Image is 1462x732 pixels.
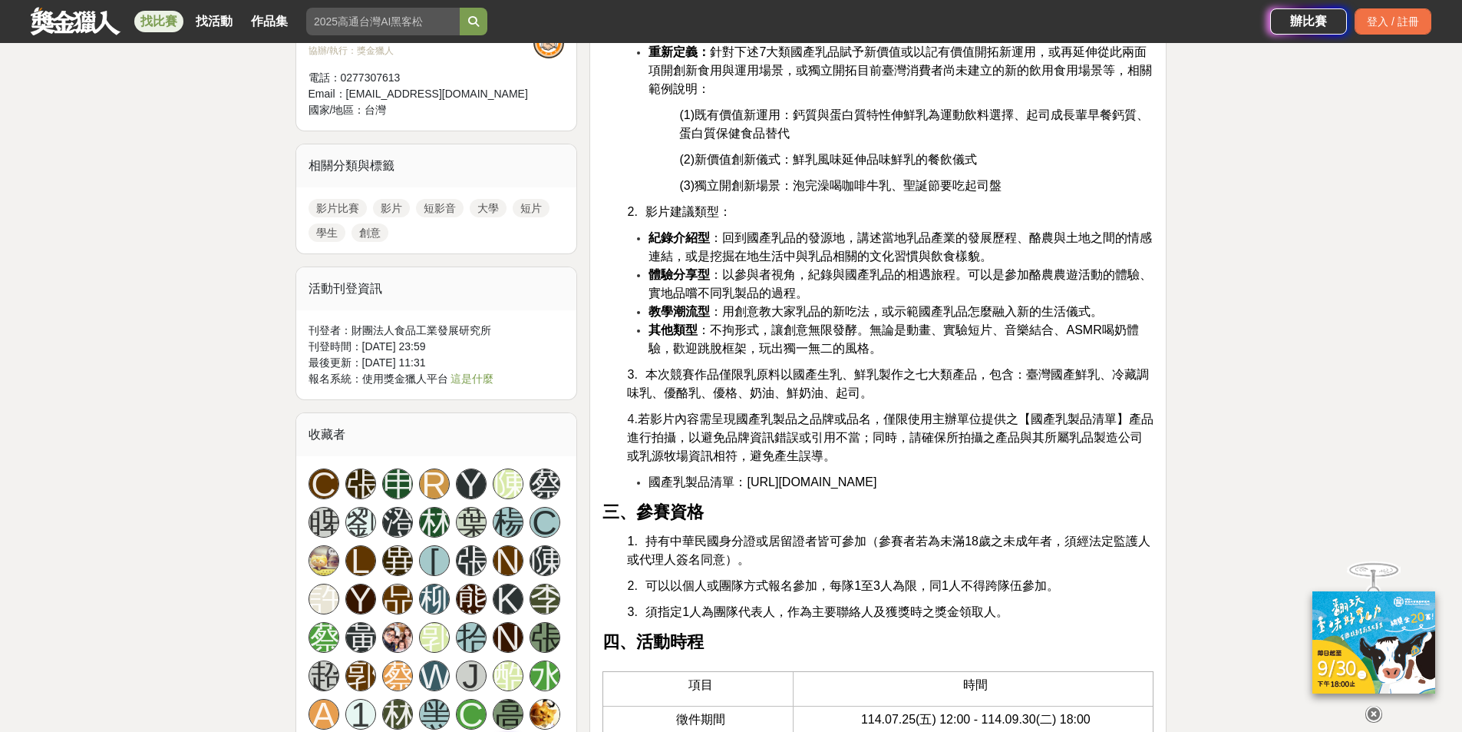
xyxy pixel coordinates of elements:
div: 睥 [309,507,339,538]
span: (3)獨立開創新場景：泡完澡喝咖啡牛乳、聖誕節要吃起司盤 [679,179,1002,192]
a: 申 [382,469,413,499]
div: C [456,699,487,730]
a: Y [456,469,487,499]
a: 品 [382,584,413,614]
a: 郭 [419,622,450,653]
a: 張 [345,469,376,499]
strong: 紀錄介紹型 [648,231,710,244]
a: A [309,699,339,730]
a: 學生 [309,224,345,242]
span: 須指定1人為團隊代表人，作為主要聯絡人及獲獎時之獎金領取人。 [645,605,1008,618]
span: 影片建議類型： [645,205,731,218]
img: Avatar [530,700,559,729]
a: Avatar [530,699,560,730]
a: 陳 [493,469,523,499]
div: 林 [382,699,413,730]
a: 異 [382,545,413,576]
a: 李 [530,584,560,614]
span: 3. [627,605,637,618]
a: 陳 [530,545,560,576]
div: 拾 [456,622,487,653]
a: N [493,622,523,653]
div: Email： [EMAIL_ADDRESS][DOMAIN_NAME] [309,86,534,102]
img: Avatar [383,623,412,652]
span: 】產品進行拍攝，以避免品牌資訊錯誤或引用不當；同時，請確保所拍攝之產品與其所屬乳品製造公司或乳源牧場資訊相符，避免產生誤導。 [627,412,1153,462]
a: 柳 [419,584,450,614]
span: 2. [627,579,637,592]
strong: 其他類型 [648,323,698,336]
a: 高 [493,699,523,730]
div: 活動刊登資訊 [296,267,577,310]
a: W [419,661,450,691]
a: 蔡 [530,469,560,499]
img: Avatar [309,546,338,575]
span: ：用創意教大家乳品的新吃法，或示範國產乳品怎麼融入新的生活儀式。 [648,305,1103,318]
span: 徵件期間 [676,713,725,726]
a: 找比賽 [134,11,183,32]
div: 最後更新： [DATE] 11:31 [309,355,565,371]
a: 黃 [345,622,376,653]
a: R [419,469,450,499]
a: 郭 [345,661,376,691]
div: 1 [345,699,376,730]
a: 短片 [513,199,549,217]
a: 蔡 [309,622,339,653]
strong: 四、活動時程 [602,632,704,651]
span: 收藏者 [309,428,345,441]
a: 這是什麼 [450,373,493,385]
a: L [345,545,376,576]
span: 本次競賽作品僅限乳原料以國產生乳、鮮乳製作之七大類產品，包含：臺灣國產鮮乳、冷藏調味乳、優酪乳、優格、奶油、鮮奶油、起司。 [627,368,1149,399]
a: 作品集 [245,11,294,32]
span: 國產乳製品清單 [1031,412,1117,426]
a: J [456,661,487,691]
a: 澄 [382,507,413,538]
div: 張 [456,545,487,576]
span: (1)既有價值新運用：鈣質與蛋白質特性伸鮮乳為運動飲料選擇、起司成長輩早餐鈣質、蛋白質保健食品替代 [679,108,1149,140]
div: K [493,584,523,614]
div: 蔡 [382,661,413,691]
a: 超 [309,661,339,691]
div: 報名系統：使用獎金獵人平台 [309,371,565,387]
span: 時間 [963,678,988,691]
div: Y [345,584,376,614]
a: Avatar [382,622,413,653]
span: 持有中華民國身分證或居留證者皆可參加（參賽者若為未滿18歲之未成年者，須經法定監護人或代理人簽名同意）。 [627,535,1150,566]
div: 許 [309,584,339,614]
span: ：回到國產乳品的發源地，講述當地乳品產業的發展歷程、酪農與土地之間的情感連結，或是挖掘在地生活中與乳品相關的文化習慣與飲食樣貌。 [648,231,1152,263]
span: ：不拘形式，讓創意無限發酵。無論是動畫、實驗短片、音樂結合、ASMR喝奶體驗，歡迎跳脫框架，玩出獨一無二的風格。 [648,323,1138,355]
div: 電話： 0277307613 [309,70,534,86]
a: 林 [419,507,450,538]
div: 刊登者： 財團法人食品工業發展研究所 [309,323,565,339]
strong: 體驗分享型 [648,268,710,281]
a: 楊 [493,507,523,538]
a: C [309,469,339,499]
a: 國產乳製品清單 [1031,413,1117,426]
span: 114.07.25(五) 12:00 - 114.09.30(二) 18:00 [861,713,1091,726]
span: [URL][DOMAIN_NAME] [747,475,876,489]
span: 若影片內容需呈現國產乳製品之品牌或品名，僅限使用主辦單位提供之【 [638,412,1031,426]
span: 可以以個人或團隊方式報名參加，每隊1至3人為限，同1人不得跨隊伍參加。 [645,579,1059,592]
a: 酷 [493,661,523,691]
a: [ [419,545,450,576]
div: 刊登時間： [DATE] 23:59 [309,339,565,355]
span: 4. [627,412,637,426]
div: 葉 [456,507,487,538]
